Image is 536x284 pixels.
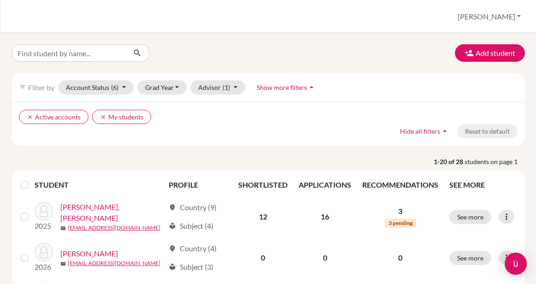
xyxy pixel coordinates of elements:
span: students on page 1 [465,157,525,166]
p: 3 [362,206,438,217]
span: Show more filters [257,83,307,91]
th: SHORTLISTED [233,174,293,196]
button: Reset to default [457,124,518,138]
button: Account Status(6) [58,80,134,95]
span: location_on [169,204,176,211]
i: filter_list [19,83,26,91]
div: Open Intercom Messenger [505,253,527,275]
button: Grad Year [137,80,187,95]
th: RECOMMENDATIONS [357,174,444,196]
a: [EMAIL_ADDRESS][DOMAIN_NAME] [68,259,160,267]
i: clear [100,114,106,120]
td: 0 [293,237,357,278]
span: Filter by [28,83,54,92]
i: arrow_drop_up [307,83,316,92]
strong: 1-20 of 28 [434,157,465,166]
button: Hide all filtersarrow_drop_up [392,124,457,138]
td: 0 [233,237,293,278]
button: See more [449,251,491,265]
span: (6) [111,83,118,91]
i: arrow_drop_up [440,126,449,136]
th: SEE MORE [444,174,521,196]
th: STUDENT [35,174,163,196]
img: Chen, Jiayi [35,243,53,261]
div: Subject (3) [169,261,213,272]
button: Advisor(1) [190,80,245,95]
a: [PERSON_NAME], [PERSON_NAME] [60,201,165,224]
button: [PERSON_NAME] [454,8,525,25]
button: Add student [455,44,525,62]
span: local_library [169,222,176,230]
span: local_library [169,263,176,271]
th: APPLICATIONS [293,174,357,196]
a: [EMAIL_ADDRESS][DOMAIN_NAME] [68,224,160,232]
div: Country (4) [169,243,217,254]
td: 12 [233,196,293,237]
img: Binoy, Savio [35,202,53,220]
span: Hide all filters [400,127,440,135]
p: 0 [362,252,438,263]
button: clearMy students [92,110,151,124]
span: location_on [169,245,176,252]
p: 2025 [35,220,53,231]
i: clear [27,114,33,120]
p: 2026 [35,261,53,272]
a: [PERSON_NAME] [60,248,118,259]
span: (1) [223,83,230,91]
span: mail [60,261,66,266]
th: PROFILE [163,174,233,196]
button: Show more filtersarrow_drop_up [249,80,324,95]
div: Country (9) [169,202,217,213]
div: Subject (4) [169,220,213,231]
button: clearActive accounts [19,110,88,124]
button: See more [449,210,491,224]
td: 16 [293,196,357,237]
span: mail [60,225,66,231]
input: Find student by name... [12,44,126,62]
span: 3 pending [385,219,416,228]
